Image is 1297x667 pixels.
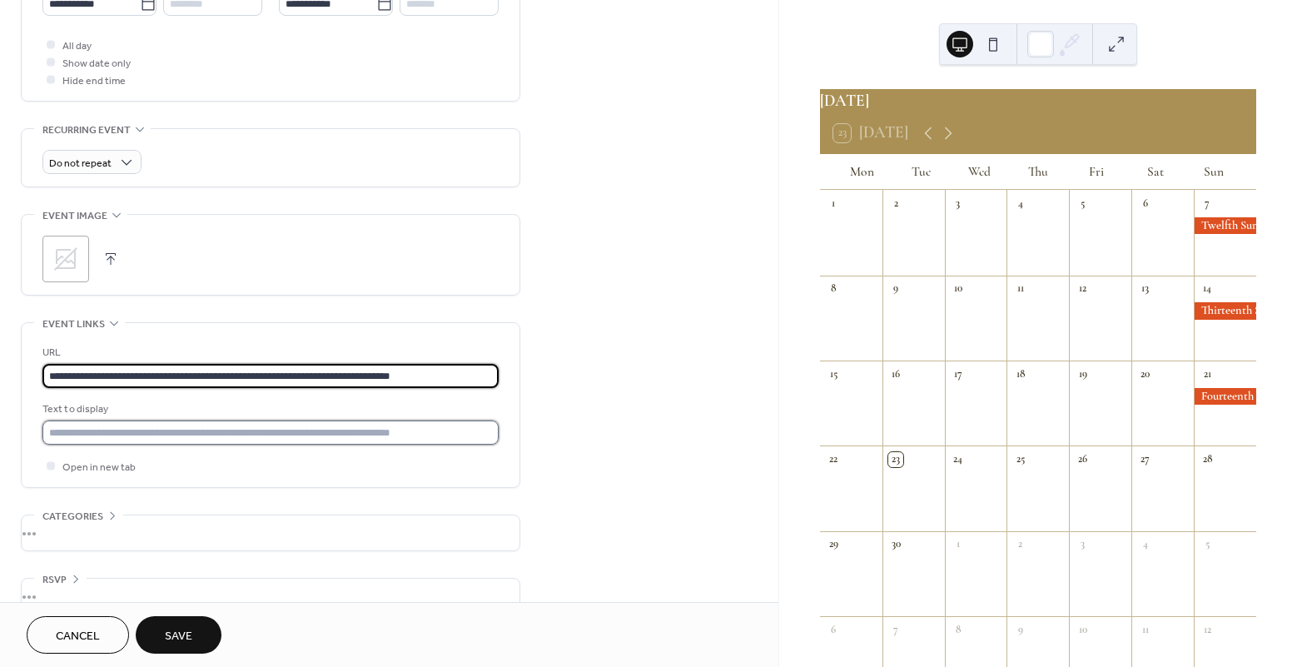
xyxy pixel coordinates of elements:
[1013,281,1028,296] div: 11
[888,196,903,211] div: 2
[888,366,903,381] div: 16
[1013,622,1028,637] div: 9
[1194,302,1256,319] div: Thirteenth Sunday After Trinity
[1200,196,1215,211] div: 7
[888,452,903,467] div: 23
[42,344,495,361] div: URL
[49,154,112,173] span: Do not repeat
[951,537,966,552] div: 1
[1009,154,1067,190] div: Thu
[27,616,129,654] button: Cancel
[1185,154,1243,190] div: Sun
[22,515,519,550] div: •••
[888,281,903,296] div: 9
[951,196,966,211] div: 3
[1200,622,1215,637] div: 12
[951,452,966,467] div: 24
[42,401,495,418] div: Text to display
[1076,366,1091,381] div: 19
[826,452,841,467] div: 22
[42,122,131,139] span: Recurring event
[62,55,131,72] span: Show date only
[42,571,67,589] span: RSVP
[1137,196,1152,211] div: 6
[888,622,903,637] div: 7
[951,622,966,637] div: 8
[136,616,221,654] button: Save
[1076,537,1091,552] div: 3
[1076,622,1091,637] div: 10
[1137,366,1152,381] div: 20
[1126,154,1184,190] div: Sat
[826,622,841,637] div: 6
[1194,388,1256,405] div: Fourteenth Sunday After Trinity
[22,579,519,614] div: •••
[1013,452,1028,467] div: 25
[1200,366,1215,381] div: 21
[1137,537,1152,552] div: 4
[888,537,903,552] div: 30
[1013,366,1028,381] div: 18
[1194,217,1256,234] div: Twelfth Sunday After Trinity
[1137,452,1152,467] div: 27
[42,316,105,333] span: Event links
[826,366,841,381] div: 15
[820,89,1256,113] div: [DATE]
[826,537,841,552] div: 29
[826,196,841,211] div: 1
[1200,452,1215,467] div: 28
[56,628,100,645] span: Cancel
[42,236,89,282] div: ;
[1200,281,1215,296] div: 14
[1067,154,1126,190] div: Fri
[833,154,892,190] div: Mon
[1076,196,1091,211] div: 5
[42,207,107,225] span: Event image
[1076,281,1091,296] div: 12
[950,154,1008,190] div: Wed
[951,281,966,296] div: 10
[62,72,126,90] span: Hide end time
[1137,281,1152,296] div: 13
[951,366,966,381] div: 17
[1013,196,1028,211] div: 4
[62,37,92,55] span: All day
[62,459,136,476] span: Open in new tab
[892,154,950,190] div: Tue
[1137,622,1152,637] div: 11
[165,628,192,645] span: Save
[1013,537,1028,552] div: 2
[42,508,103,525] span: Categories
[1200,537,1215,552] div: 5
[1076,452,1091,467] div: 26
[826,281,841,296] div: 8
